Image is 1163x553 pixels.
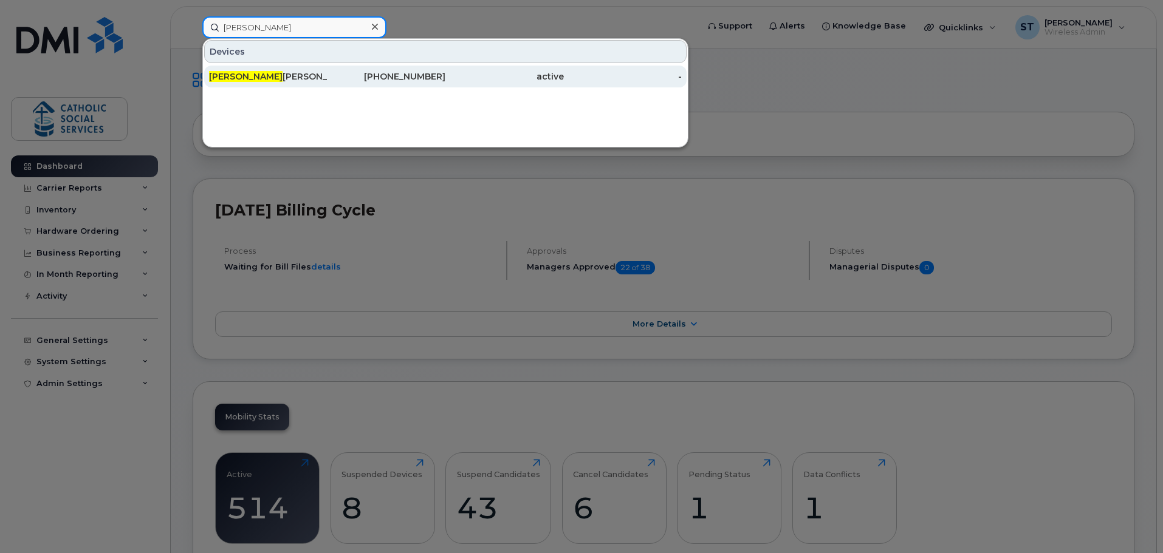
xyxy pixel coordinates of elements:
div: [PERSON_NAME] [209,70,328,83]
iframe: Messenger Launcher [1110,500,1154,544]
div: Devices [204,40,687,63]
a: [PERSON_NAME][PERSON_NAME][PHONE_NUMBER]active- [204,66,687,87]
div: [PHONE_NUMBER] [328,70,446,83]
div: active [445,70,564,83]
div: - [564,70,682,83]
span: [PERSON_NAME] [209,71,283,82]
